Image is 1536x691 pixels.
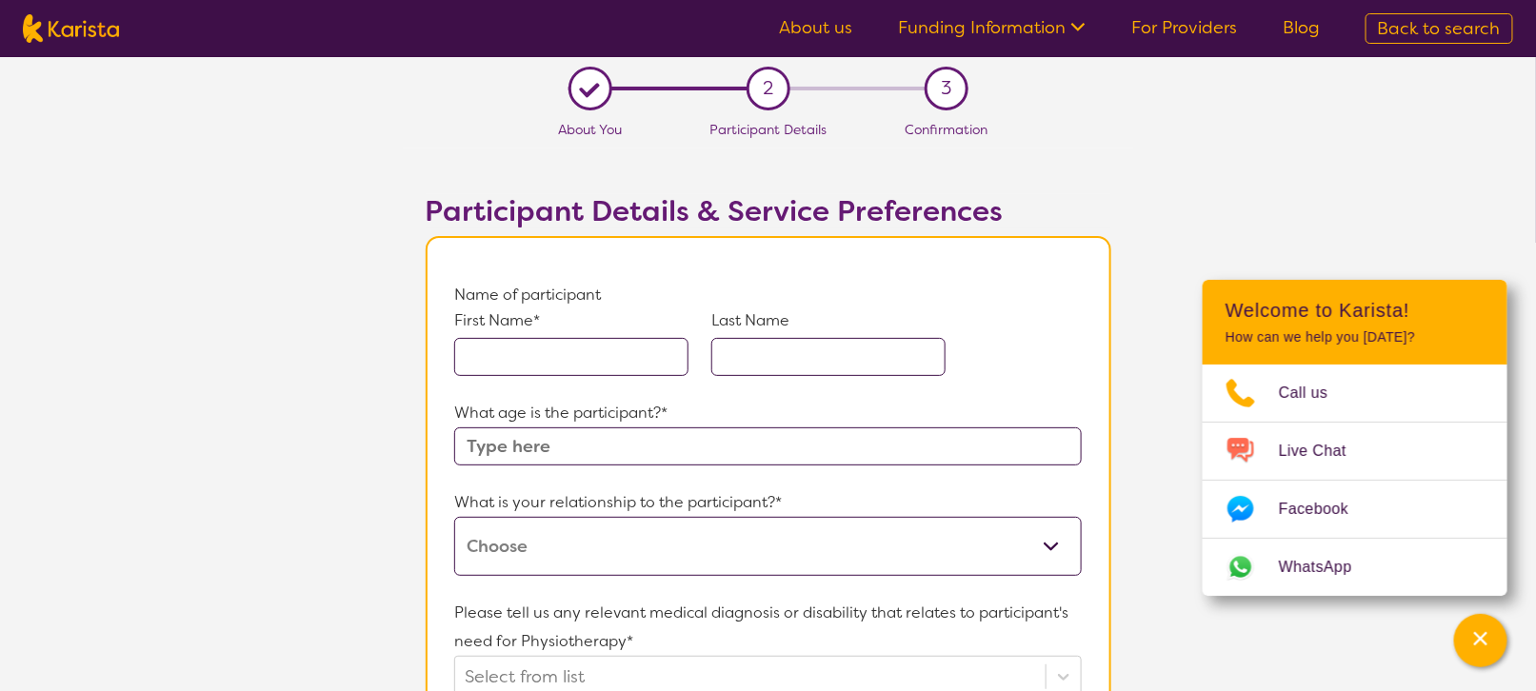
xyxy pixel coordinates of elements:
[454,427,1081,465] input: Type here
[454,488,1081,517] p: What is your relationship to the participant?*
[1131,16,1237,39] a: For Providers
[426,194,1111,228] h2: Participant Details & Service Preferences
[558,122,622,139] span: About You
[1454,614,1507,667] button: Channel Menu
[941,74,951,103] span: 3
[454,399,1081,427] p: What age is the participant?*
[454,309,688,332] p: First Name*
[1279,437,1369,465] span: Live Chat
[779,16,852,39] a: About us
[711,309,946,332] p: Last Name
[575,74,605,104] div: L
[1226,299,1485,322] h2: Welcome to Karista!
[1378,17,1501,40] span: Back to search
[454,599,1081,656] p: Please tell us any relevant medical diagnosis or disability that relates to participant's need fo...
[763,74,773,103] span: 2
[1279,553,1375,582] span: WhatsApp
[1203,280,1507,596] div: Channel Menu
[905,122,987,139] span: Confirmation
[1283,16,1320,39] a: Blog
[1279,379,1351,407] span: Call us
[709,122,827,139] span: Participant Details
[1203,539,1507,596] a: Web link opens in a new tab.
[1366,13,1513,44] a: Back to search
[898,16,1086,39] a: Funding Information
[23,14,119,43] img: Karista logo
[454,281,1081,309] p: Name of participant
[1279,495,1371,523] span: Facebook
[1226,329,1485,345] p: How can we help you [DATE]?
[1203,365,1507,596] ul: Choose channel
